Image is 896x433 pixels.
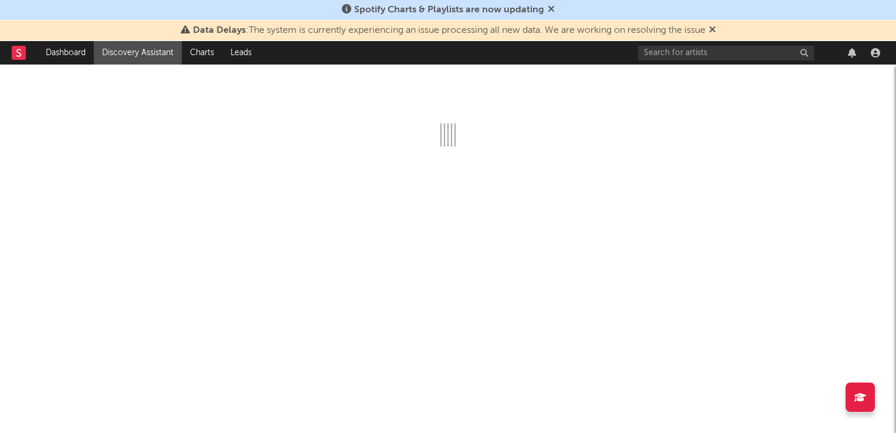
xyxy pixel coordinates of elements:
input: Search for artists [638,46,814,60]
span: Dismiss [709,26,716,35]
span: Spotify Charts & Playlists are now updating [354,5,544,15]
a: Charts [182,41,222,65]
a: Leads [222,41,260,65]
a: Dashboard [38,41,94,65]
span: Dismiss [548,5,555,15]
a: Discovery Assistant [94,41,182,65]
span: Data Delays [193,26,246,35]
span: : The system is currently experiencing an issue processing all new data. We are working on resolv... [193,26,705,35]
